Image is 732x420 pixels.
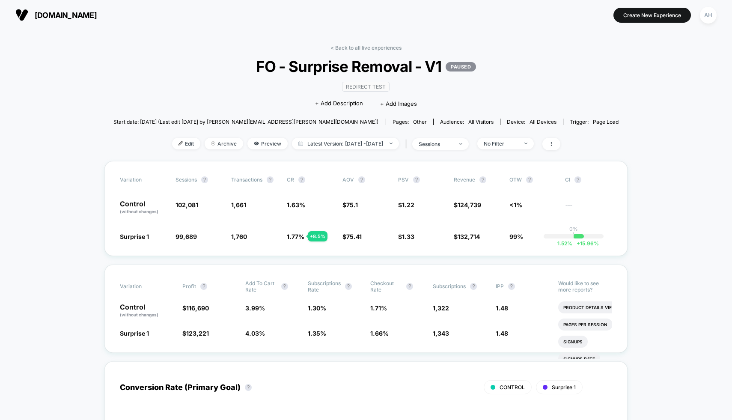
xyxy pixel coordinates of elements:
[433,283,466,289] span: Subscriptions
[120,200,167,215] p: Control
[402,201,414,209] span: 1.22
[182,304,209,312] span: $
[557,240,572,247] span: 1.52 %
[697,6,719,24] button: AH
[287,233,304,240] span: 1.77 %
[231,176,262,183] span: Transactions
[342,233,362,240] span: $
[558,319,613,331] li: Pages Per Session
[398,201,414,209] span: $
[308,330,326,337] span: 1.35 %
[458,201,481,209] span: 124,739
[496,283,504,289] span: IPP
[433,304,449,312] span: 1,322
[211,141,215,146] img: end
[402,233,414,240] span: 1.33
[509,176,556,183] span: OTW
[247,138,288,149] span: Preview
[570,119,619,125] div: Trigger:
[496,304,508,312] span: 1.48
[287,176,294,183] span: CR
[342,201,358,209] span: $
[459,143,462,145] img: end
[433,330,449,337] span: 1,343
[245,384,252,391] button: ?
[558,301,637,313] li: Product Details Views Rate
[13,8,99,22] button: [DOMAIN_NAME]
[176,233,197,240] span: 99,689
[496,330,508,337] span: 1.48
[120,304,174,318] p: Control
[358,176,365,183] button: ?
[454,201,481,209] span: $
[613,8,691,23] button: Create New Experience
[281,283,288,290] button: ?
[573,232,574,238] p: |
[530,119,556,125] span: all devices
[308,280,341,293] span: Subscriptions Rate
[342,82,390,92] span: Redirect Test
[565,176,612,183] span: CI
[120,280,167,293] span: Variation
[345,283,352,290] button: ?
[393,119,427,125] div: Pages:
[120,209,158,214] span: (without changes)
[380,100,417,107] span: + Add Images
[176,201,198,209] span: 102,081
[182,283,196,289] span: Profit
[509,201,522,209] span: <1%
[287,201,305,209] span: 1.63 %
[558,280,612,293] p: Would like to see more reports?
[552,384,576,390] span: Surprise 1
[139,57,593,75] span: FO - Surprise Removal - V1
[186,304,209,312] span: 116,690
[298,141,303,146] img: calendar
[231,201,246,209] span: 1,661
[35,11,97,20] span: [DOMAIN_NAME]
[120,233,149,240] span: Surprise 1
[569,226,578,232] p: 0%
[500,384,525,390] span: CONTROL
[398,176,409,183] span: PSV
[245,280,277,293] span: Add To Cart Rate
[558,353,600,365] li: Signups Rate
[458,233,480,240] span: 132,714
[479,176,486,183] button: ?
[346,233,362,240] span: 75.41
[470,283,477,290] button: ?
[419,141,453,147] div: sessions
[308,304,326,312] span: 1.30 %
[308,231,327,241] div: + 8.5 %
[315,99,363,108] span: + Add Description
[245,304,265,312] span: 3.99 %
[267,176,274,183] button: ?
[370,280,402,293] span: Checkout Rate
[120,176,167,183] span: Variation
[179,141,183,146] img: edit
[413,119,427,125] span: other
[113,119,378,125] span: Start date: [DATE] (Last edit [DATE] by [PERSON_NAME][EMAIL_ADDRESS][PERSON_NAME][DOMAIN_NAME])
[454,176,475,183] span: Revenue
[245,330,265,337] span: 4.03 %
[558,336,588,348] li: Signups
[120,312,158,317] span: (without changes)
[186,330,209,337] span: 123,221
[484,140,518,147] div: No Filter
[370,330,389,337] span: 1.66 %
[15,9,28,21] img: Visually logo
[572,240,599,247] span: 15.96 %
[509,233,523,240] span: 99%
[201,176,208,183] button: ?
[231,233,247,240] span: 1,760
[565,203,612,215] span: ---
[205,138,243,149] span: Archive
[524,143,527,144] img: end
[574,176,581,183] button: ?
[468,119,494,125] span: All Visitors
[446,62,476,71] p: PAUSED
[200,283,207,290] button: ?
[454,233,480,240] span: $
[508,283,515,290] button: ?
[176,176,197,183] span: Sessions
[390,143,393,144] img: end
